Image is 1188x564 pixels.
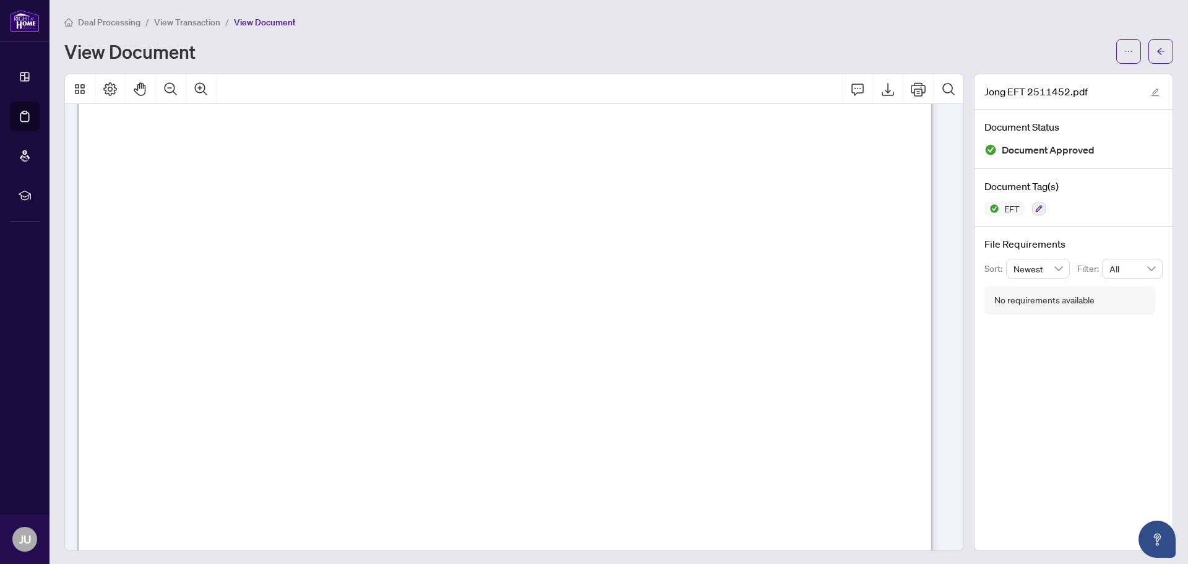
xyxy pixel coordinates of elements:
[234,17,296,28] span: View Document
[984,236,1163,251] h4: File Requirements
[64,18,73,27] span: home
[1014,259,1063,278] span: Newest
[154,17,220,28] span: View Transaction
[225,15,229,29] li: /
[984,119,1163,134] h4: Document Status
[1156,47,1165,56] span: arrow-left
[64,41,196,61] h1: View Document
[984,179,1163,194] h4: Document Tag(s)
[78,17,140,28] span: Deal Processing
[994,293,1095,307] div: No requirements available
[1124,47,1133,56] span: ellipsis
[1138,521,1176,558] button: Open asap
[984,201,999,216] img: Status Icon
[984,84,1088,99] span: Jong EFT 2511452.pdf
[1109,259,1155,278] span: All
[1002,142,1095,158] span: Document Approved
[1077,262,1102,275] p: Filter:
[984,262,1006,275] p: Sort:
[999,204,1025,213] span: EFT
[1151,88,1160,97] span: edit
[10,9,40,32] img: logo
[19,531,31,548] span: JU
[145,15,149,29] li: /
[984,144,997,156] img: Document Status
